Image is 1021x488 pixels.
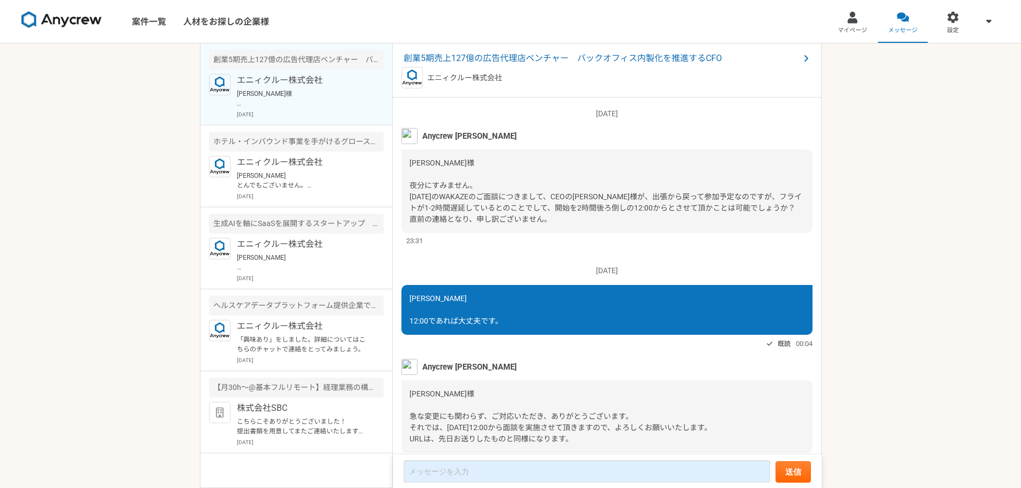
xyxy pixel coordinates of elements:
span: マイページ [838,26,867,35]
p: [DATE] [237,192,384,200]
p: [PERSON_NAME]様 お待たせいたしました。 下記、[DATE]のURLとなりますので、ご確認ください。 ---------- Anycrew面談WAKAZE[PERSON_NAME]様... [237,89,369,108]
p: [PERSON_NAME] とんでもございません。 案件をご紹介いただきまして、ありがとうございます。 引き続きどうぞよろしくお願いいたします。 [237,171,369,190]
img: logo_text_blue_01.png [209,156,230,177]
span: [PERSON_NAME]様 夜分にすみません。 [DATE]のWAKAZEのご面談につきまして、CEOの[PERSON_NAME]様が、出張から戻って参加予定なのですが、フライトが1-2時間遅... [409,159,802,223]
span: 00:04 [796,339,813,349]
p: エニィクルー株式会社 [427,72,502,84]
p: [DATE] [237,356,384,364]
span: Anycrew [PERSON_NAME] [422,130,517,142]
img: default_org_logo-42cde973f59100197ec2c8e796e4974ac8490bb5b08a0eb061ff975e4574aa76.png [209,402,230,423]
div: 創業5期売上127億の広告代理店ベンチャー バックオフィス内製化を推進するCFO [209,50,384,70]
p: [DATE] [237,274,384,282]
img: logo_text_blue_01.png [209,320,230,341]
p: 株式会社SBC [237,402,369,415]
p: [DATE] [401,108,813,119]
span: [PERSON_NAME] 12:00であれば大丈夫です。 [409,294,503,325]
span: 既読 [778,337,791,350]
img: logo_text_blue_01.png [401,67,423,88]
img: %E3%83%95%E3%82%9A%E3%83%AD%E3%83%95%E3%82%A3%E3%83%BC%E3%83%AB%E7%94%BB%E5%83%8F%E3%81%AE%E3%82%... [401,359,418,375]
p: エニィクルー株式会社 [237,74,369,87]
p: [DATE] [401,265,813,276]
img: logo_text_blue_01.png [209,74,230,95]
span: 23:31 [406,236,423,246]
span: メッセージ [888,26,918,35]
span: [PERSON_NAME]様 急な変更にも関わらず、ご対応いただき、ありがとうございます。 それでは、[DATE]12:00から面談を実施させて頂きますので、よろしくお願いいたします。 URLは... [409,389,712,443]
button: 送信 [776,461,811,483]
p: 「興味あり」をしました。詳細についてはこちらのチャットで連絡をとってみましょう。 [237,335,369,354]
p: エニィクルー株式会社 [237,156,369,169]
div: ホテル・インバウンド事業を手がけるグロース上場企業 経理課長 [209,132,384,152]
p: [DATE] [237,438,384,446]
img: logo_text_blue_01.png [209,238,230,259]
div: 生成AIを軸にSaaSを展開するスタートアップ コーポレートマネージャー [209,214,384,234]
p: こちらこそありがとうございました！ 提出書類を用意してまたご連絡いたします！ どうぞよろしくお願いいたします！ [237,417,369,436]
div: ヘルスケアデータプラットフォーム提供企業での経営管理業務 [209,296,384,316]
p: [DATE] [237,110,384,118]
span: Anycrew [PERSON_NAME] [422,361,517,373]
img: %E3%83%95%E3%82%9A%E3%83%AD%E3%83%95%E3%82%A3%E3%83%BC%E3%83%AB%E7%94%BB%E5%83%8F%E3%81%AE%E3%82%... [401,128,418,144]
div: 【月30h～@基本フルリモート】経理業務の構築サポートができる経理のプロ募集 [209,378,384,397]
img: 8DqYSo04kwAAAAASUVORK5CYII= [21,11,102,28]
p: エニィクルー株式会社 [237,320,369,333]
span: 創業5期売上127億の広告代理店ベンチャー バックオフィス内製化を推進するCFO [404,52,800,65]
span: 設定 [947,26,959,35]
p: エニィクルー株式会社 [237,238,369,251]
p: [PERSON_NAME] ご連絡いただきまして、ありがとうございます。 承知いたしました。 引き続きどうぞよろしくお願いいたします。 [237,253,369,272]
